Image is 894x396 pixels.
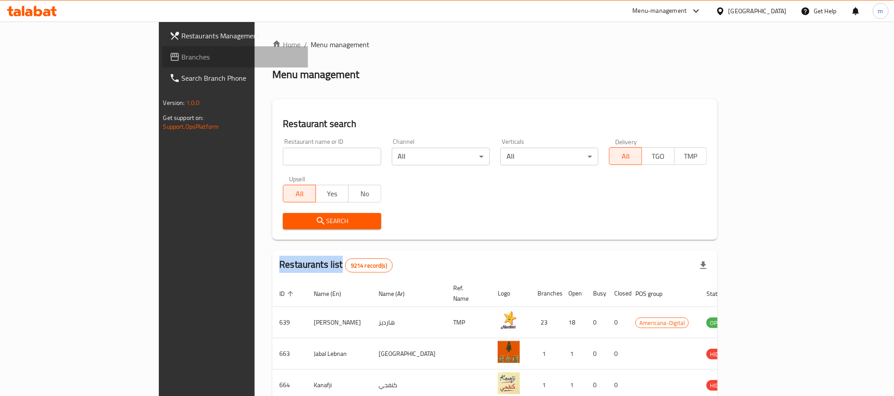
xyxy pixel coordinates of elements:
[706,349,733,359] div: HIDDEN
[586,280,607,307] th: Busy
[372,307,446,338] td: هارديز
[319,187,345,200] span: Yes
[646,150,671,163] span: TGO
[272,67,359,82] h2: Menu management
[878,6,883,16] span: m
[182,52,301,62] span: Branches
[162,67,308,89] a: Search Branch Phone
[307,307,372,338] td: [PERSON_NAME]
[352,187,378,200] span: No
[162,25,308,46] a: Restaurants Management
[162,46,308,67] a: Branches
[635,288,674,299] span: POS group
[615,138,637,145] label: Delivery
[636,318,688,328] span: Americana-Digital
[498,310,520,332] img: Hardee's
[561,280,586,307] th: Open
[348,185,381,202] button: No
[729,6,787,16] div: [GEOGRAPHIC_DATA]
[163,121,219,132] a: Support.OpsPlatform
[491,280,530,307] th: Logo
[272,39,717,50] nav: breadcrumb
[706,349,733,359] span: HIDDEN
[706,288,735,299] span: Status
[613,150,639,163] span: All
[182,73,301,83] span: Search Branch Phone
[311,39,369,50] span: Menu management
[498,372,520,394] img: Kanafji
[530,280,561,307] th: Branches
[287,187,312,200] span: All
[283,148,381,165] input: Search for restaurant name or ID..
[498,341,520,363] img: Jabal Lebnan
[163,97,185,108] span: Version:
[186,97,200,108] span: 1.0.0
[642,147,675,165] button: TGO
[607,338,628,370] td: 0
[706,381,733,391] span: HIDDEN
[607,307,628,338] td: 0
[289,176,305,182] label: Upsell
[500,148,598,165] div: All
[279,288,296,299] span: ID
[346,262,392,270] span: 9214 record(s)
[586,338,607,370] td: 0
[392,148,490,165] div: All
[586,307,607,338] td: 0
[633,6,687,16] div: Menu-management
[279,258,393,273] h2: Restaurants list
[609,147,642,165] button: All
[453,283,480,304] span: Ref. Name
[283,117,707,131] h2: Restaurant search
[283,213,381,229] button: Search
[307,338,372,370] td: Jabal Lebnan
[678,150,704,163] span: TMP
[446,307,491,338] td: TMP
[706,380,733,391] div: HIDDEN
[290,216,374,227] span: Search
[314,288,353,299] span: Name (En)
[561,307,586,338] td: 18
[530,307,561,338] td: 23
[372,338,446,370] td: [GEOGRAPHIC_DATA]
[530,338,561,370] td: 1
[182,30,301,41] span: Restaurants Management
[561,338,586,370] td: 1
[316,185,349,202] button: Yes
[283,185,316,202] button: All
[706,318,728,328] span: OPEN
[379,288,416,299] span: Name (Ar)
[693,255,714,276] div: Export file
[345,258,393,273] div: Total records count
[674,147,707,165] button: TMP
[163,112,204,123] span: Get support on:
[607,280,628,307] th: Closed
